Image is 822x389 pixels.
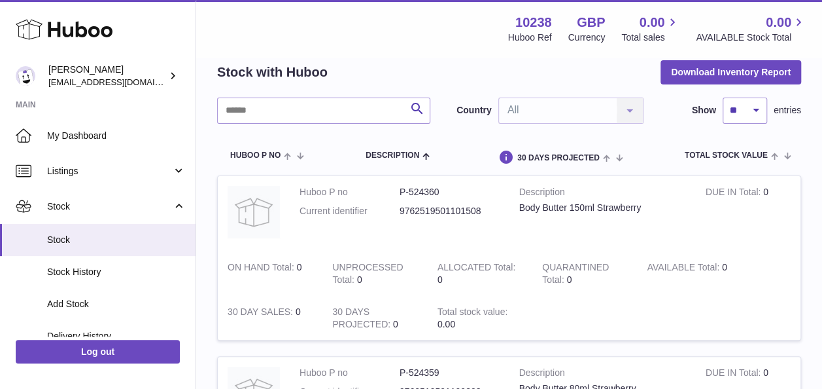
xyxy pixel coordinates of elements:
label: Show [692,104,716,117]
a: 0.00 Total sales [621,14,679,44]
td: 0 [218,251,322,296]
span: 0.00 [437,319,455,329]
span: Add Stock [47,298,186,310]
dd: 9762519501101508 [400,205,500,217]
strong: 30 DAY SALES [228,306,296,320]
strong: ON HAND Total [228,262,297,276]
div: [PERSON_NAME] [48,64,166,88]
a: 0.00 AVAILABLE Stock Total [696,14,806,44]
span: Huboo P no [230,151,281,160]
span: Total stock value [685,151,768,160]
strong: Total stock value [437,306,507,320]
strong: ALLOCATED Total [437,262,515,276]
img: internalAdmin-10238@internal.huboo.com [16,66,35,86]
td: 0 [696,176,800,251]
span: 30 DAYS PROJECTED [517,154,600,162]
strong: DUE IN Total [706,367,763,381]
strong: Description [519,186,686,202]
dd: P-524359 [400,367,500,379]
span: 0 [566,274,572,285]
span: entries [774,104,801,117]
td: 0 [322,296,427,341]
strong: 10238 [515,14,552,31]
td: 0 [322,251,427,296]
a: Log out [16,340,180,363]
dt: Huboo P no [300,367,400,379]
strong: DUE IN Total [706,187,763,200]
span: Description [366,151,419,160]
strong: 30 DAYS PROJECTED [332,306,393,333]
div: Huboo Ref [508,31,552,44]
strong: AVAILABLE Total [647,262,722,276]
span: AVAILABLE Stock Total [696,31,806,44]
td: 0 [428,251,532,296]
strong: Description [519,367,686,382]
span: Delivery History [47,330,186,343]
strong: UNPROCESSED Total [332,262,403,288]
span: Listings [47,165,172,177]
span: Stock [47,200,172,213]
span: Stock History [47,266,186,278]
span: 0.00 [766,14,791,31]
dt: Huboo P no [300,186,400,198]
span: [EMAIL_ADDRESS][DOMAIN_NAME] [48,77,192,87]
dd: P-524360 [400,186,500,198]
span: 0.00 [640,14,665,31]
td: 0 [218,296,322,341]
button: Download Inventory Report [660,60,801,84]
span: My Dashboard [47,130,186,142]
strong: QUARANTINED Total [542,262,609,288]
img: product image [228,186,280,238]
h2: Stock with Huboo [217,64,328,81]
div: Body Butter 150ml Strawberry [519,202,686,214]
strong: GBP [577,14,605,31]
span: Total sales [621,31,679,44]
label: Country [456,104,492,117]
dt: Current identifier [300,205,400,217]
span: Stock [47,234,186,246]
td: 0 [638,251,742,296]
div: Currency [568,31,606,44]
